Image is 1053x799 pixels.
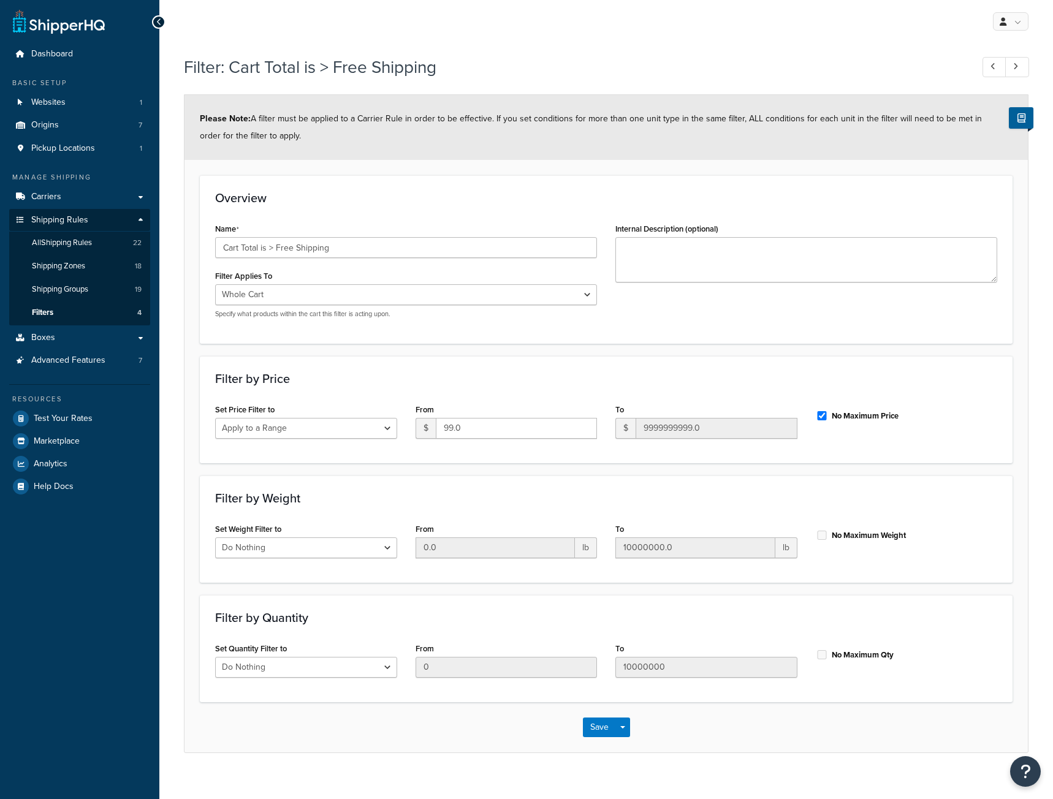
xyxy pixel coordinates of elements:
[9,172,150,183] div: Manage Shipping
[31,355,105,366] span: Advanced Features
[215,309,597,319] p: Specify what products within the cart this filter is acting upon.
[615,644,624,653] label: To
[200,112,251,125] strong: Please Note:
[215,644,287,653] label: Set Quantity Filter to
[575,537,597,558] span: lb
[416,644,434,653] label: From
[9,91,150,114] a: Websites1
[34,414,93,424] span: Test Your Rates
[9,475,150,498] a: Help Docs
[135,284,142,295] span: 19
[139,120,142,131] span: 7
[615,418,636,439] span: $
[9,394,150,404] div: Resources
[215,611,997,624] h3: Filter by Quantity
[832,530,906,541] label: No Maximum Weight
[583,718,616,737] button: Save
[140,97,142,108] span: 1
[416,418,436,439] span: $
[139,355,142,366] span: 7
[1005,57,1029,77] a: Next Record
[416,405,434,414] label: From
[31,97,66,108] span: Websites
[34,436,80,447] span: Marketplace
[135,261,142,271] span: 18
[9,114,150,137] a: Origins7
[9,301,150,324] a: Filters4
[184,55,960,79] h1: Filter: Cart Total is > Free Shipping
[9,327,150,349] a: Boxes
[9,78,150,88] div: Basic Setup
[9,232,150,254] a: AllShipping Rules22
[832,411,899,422] label: No Maximum Price
[133,238,142,248] span: 22
[9,91,150,114] li: Websites
[9,278,150,301] a: Shipping Groups19
[9,43,150,66] a: Dashboard
[34,459,67,469] span: Analytics
[215,271,272,281] label: Filter Applies To
[9,137,150,160] li: Pickup Locations
[9,301,150,324] li: Filters
[31,192,61,202] span: Carriers
[215,372,997,385] h3: Filter by Price
[215,405,275,414] label: Set Price Filter to
[215,224,239,234] label: Name
[215,524,281,534] label: Set Weight Filter to
[34,482,74,492] span: Help Docs
[9,255,150,278] a: Shipping Zones18
[31,333,55,343] span: Boxes
[9,453,150,475] a: Analytics
[615,224,718,233] label: Internal Description (optional)
[137,308,142,318] span: 4
[615,524,624,534] label: To
[775,537,797,558] span: lb
[31,215,88,225] span: Shipping Rules
[9,186,150,208] a: Carriers
[215,191,997,205] h3: Overview
[32,308,53,318] span: Filters
[200,112,982,142] span: A filter must be applied to a Carrier Rule in order to be effective. If you set conditions for mo...
[32,284,88,295] span: Shipping Groups
[9,407,150,430] a: Test Your Rates
[140,143,142,154] span: 1
[31,120,59,131] span: Origins
[1009,107,1033,129] button: Show Help Docs
[983,57,1006,77] a: Previous Record
[9,209,150,325] li: Shipping Rules
[9,349,150,372] li: Advanced Features
[9,349,150,372] a: Advanced Features7
[31,143,95,154] span: Pickup Locations
[1010,756,1041,787] button: Open Resource Center
[32,261,85,271] span: Shipping Zones
[416,524,434,534] label: From
[9,255,150,278] li: Shipping Zones
[31,49,73,59] span: Dashboard
[9,278,150,301] li: Shipping Groups
[615,405,624,414] label: To
[32,238,92,248] span: All Shipping Rules
[9,209,150,232] a: Shipping Rules
[215,491,997,505] h3: Filter by Weight
[9,430,150,452] a: Marketplace
[9,114,150,137] li: Origins
[9,137,150,160] a: Pickup Locations1
[832,649,894,661] label: No Maximum Qty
